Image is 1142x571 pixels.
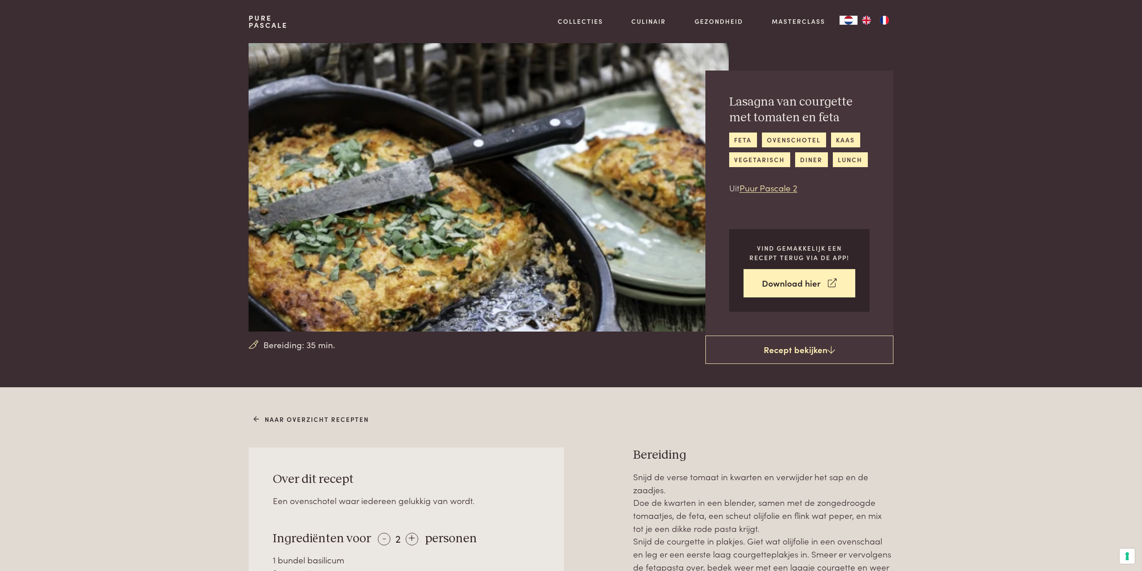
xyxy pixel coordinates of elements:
[695,17,743,26] a: Gezondheid
[762,133,826,147] a: ovenschotel
[705,336,893,364] a: Recept bekijken
[840,16,858,25] div: Language
[744,243,855,262] p: Vind gemakkelijk een recept terug via de app!
[739,181,797,194] a: Puur Pascale 2
[378,533,390,545] div: -
[406,533,418,545] div: +
[395,531,401,545] span: 2
[425,532,477,545] span: personen
[795,152,828,167] a: diner
[772,17,825,26] a: Masterclass
[254,415,369,424] a: Naar overzicht recepten
[831,133,860,147] a: kaas
[273,532,371,545] span: Ingrediënten voor
[858,16,893,25] ul: Language list
[729,133,757,147] a: feta
[249,14,288,29] a: PurePascale
[840,16,893,25] aside: Language selected: Nederlands
[1120,549,1135,564] button: Uw voorkeuren voor toestemming voor trackingtechnologieën
[631,17,666,26] a: Culinair
[263,338,335,351] span: Bereiding: 35 min.
[729,152,790,167] a: vegetarisch
[273,494,540,507] div: Een ovenschotel waar iedereen gelukkig van wordt.
[273,553,540,567] div: 1 bundel basilicum
[633,447,893,463] h3: Bereiding
[744,269,855,297] a: Download hier
[558,17,603,26] a: Collecties
[273,472,540,487] h3: Over dit recept
[729,94,870,125] h2: Lasagna van courgette met tomaten en feta
[858,16,875,25] a: EN
[875,16,893,25] a: FR
[729,181,870,195] p: Uit
[249,43,728,332] img: Lasagna van courgette met tomaten en feta
[833,152,868,167] a: lunch
[840,16,858,25] a: NL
